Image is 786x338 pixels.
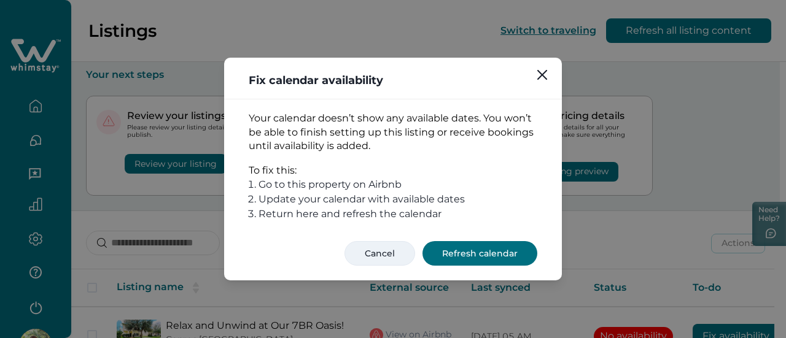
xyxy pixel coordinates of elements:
[259,177,537,192] li: Go to this property on Airbnb
[249,112,537,153] p: Your calendar doesn’t show any available dates. You won’t be able to finish setting up this listi...
[259,207,537,221] li: Return here and refresh the calendar
[344,241,415,266] button: Cancel
[259,192,537,207] li: Update your calendar with available dates
[224,58,562,99] header: Fix calendar availability
[422,241,537,266] button: Refresh calendar
[249,163,537,178] p: To fix this:
[530,63,554,87] button: Close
